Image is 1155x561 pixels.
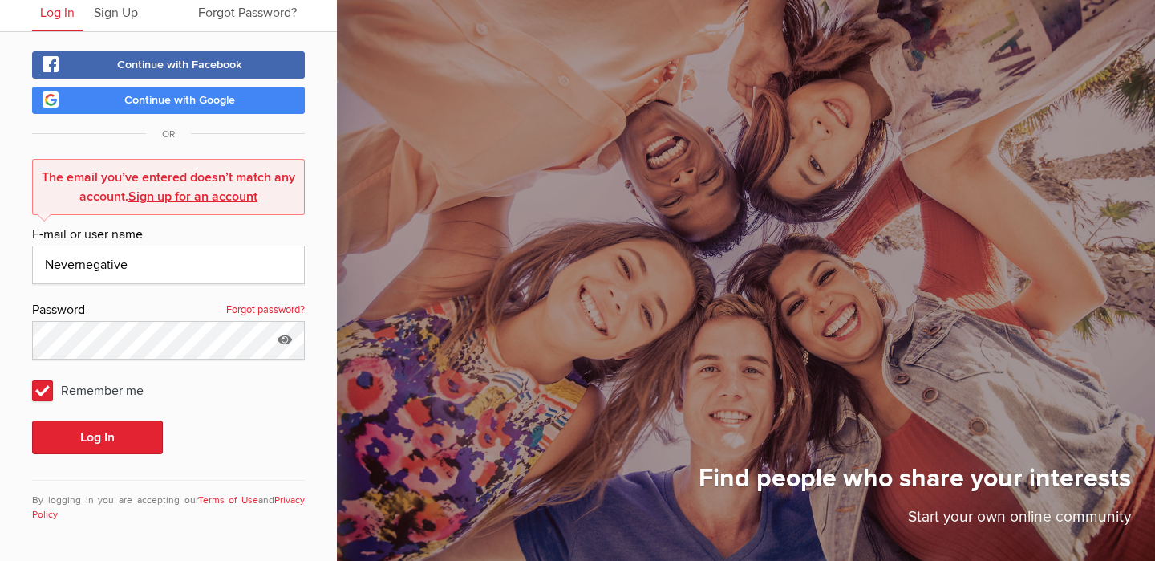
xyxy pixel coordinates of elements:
[128,189,257,205] a: Sign up for an account
[32,421,163,454] button: Log In
[32,480,305,522] div: By logging in you are accepting our and
[32,51,305,79] a: Continue with Facebook
[32,246,305,284] input: Email@address.com
[32,87,305,114] a: Continue with Google
[146,128,191,140] span: OR
[32,225,305,246] div: E-mail or user name
[94,5,138,21] span: Sign Up
[226,300,305,321] a: Forgot password?
[32,376,160,404] span: Remember me
[198,5,297,21] span: Forgot Password?
[124,93,235,107] span: Continue with Google
[41,168,296,206] div: The email you’ve entered doesn’t match any account.
[198,494,259,506] a: Terms of Use
[117,58,242,71] span: Continue with Facebook
[699,462,1131,506] h1: Find people who share your interests
[699,506,1131,537] p: Start your own online community
[40,5,75,21] span: Log In
[32,300,305,321] div: Password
